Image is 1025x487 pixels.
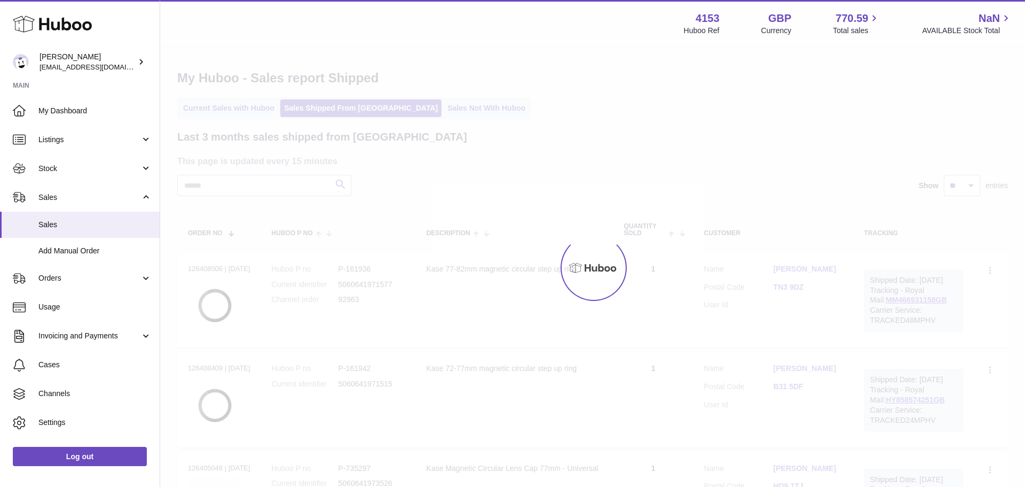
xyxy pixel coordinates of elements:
[40,63,157,71] span: [EMAIL_ADDRESS][DOMAIN_NAME]
[696,11,720,26] strong: 4153
[833,11,880,36] a: 770.59 Total sales
[13,54,29,70] img: internalAdmin-4153@internal.huboo.com
[833,26,880,36] span: Total sales
[761,26,792,36] div: Currency
[922,26,1012,36] span: AVAILABLE Stock Total
[684,26,720,36] div: Huboo Ref
[38,331,140,341] span: Invoicing and Payments
[38,246,152,256] span: Add Manual Order
[38,418,152,428] span: Settings
[768,11,791,26] strong: GBP
[38,360,152,370] span: Cases
[979,11,1000,26] span: NaN
[40,52,136,72] div: [PERSON_NAME]
[922,11,1012,36] a: NaN AVAILABLE Stock Total
[38,135,140,145] span: Listings
[38,302,152,312] span: Usage
[38,192,140,203] span: Sales
[38,273,140,283] span: Orders
[38,106,152,116] span: My Dashboard
[38,389,152,399] span: Channels
[835,11,868,26] span: 770.59
[38,164,140,174] span: Stock
[38,220,152,230] span: Sales
[13,447,147,466] a: Log out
